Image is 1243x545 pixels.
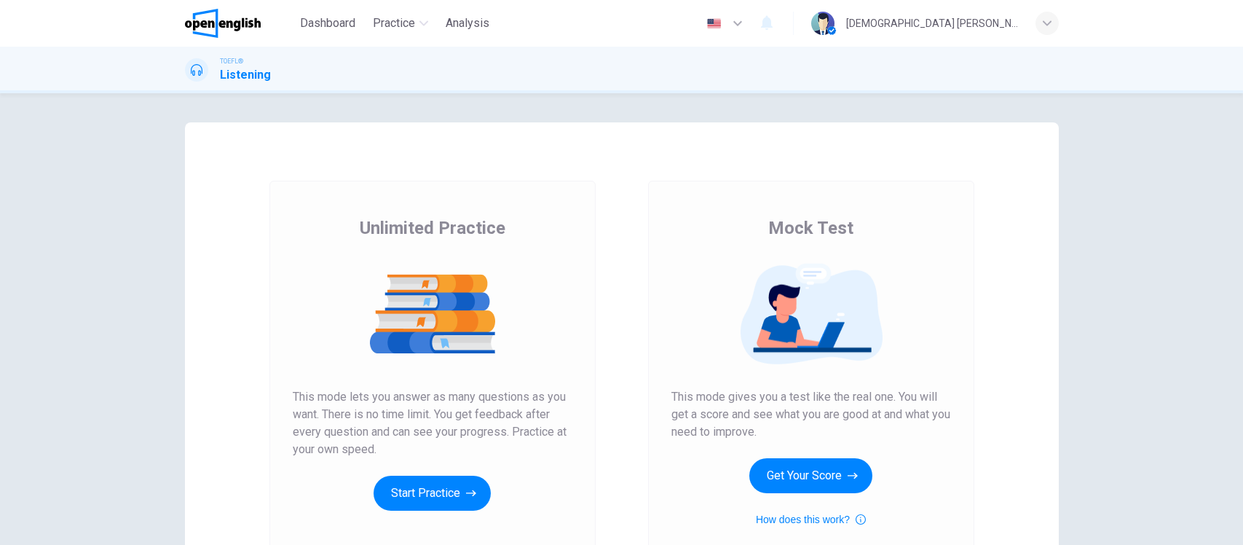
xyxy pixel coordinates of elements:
[373,15,415,32] span: Practice
[440,10,495,36] button: Analysis
[367,10,434,36] button: Practice
[768,216,853,240] span: Mock Test
[846,15,1018,32] div: [DEMOGRAPHIC_DATA] [PERSON_NAME]
[374,476,491,511] button: Start Practice
[185,9,295,38] a: OpenEnglish logo
[705,18,723,29] img: en
[294,10,361,36] button: Dashboard
[220,56,243,66] span: TOEFL®
[293,388,572,458] span: This mode lets you answer as many questions as you want. There is no time limit. You get feedback...
[811,12,834,35] img: Profile picture
[300,15,355,32] span: Dashboard
[671,388,951,441] span: This mode gives you a test like the real one. You will get a score and see what you are good at a...
[220,66,271,84] h1: Listening
[749,458,872,493] button: Get Your Score
[360,216,505,240] span: Unlimited Practice
[756,511,866,528] button: How does this work?
[185,9,261,38] img: OpenEnglish logo
[446,15,489,32] span: Analysis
